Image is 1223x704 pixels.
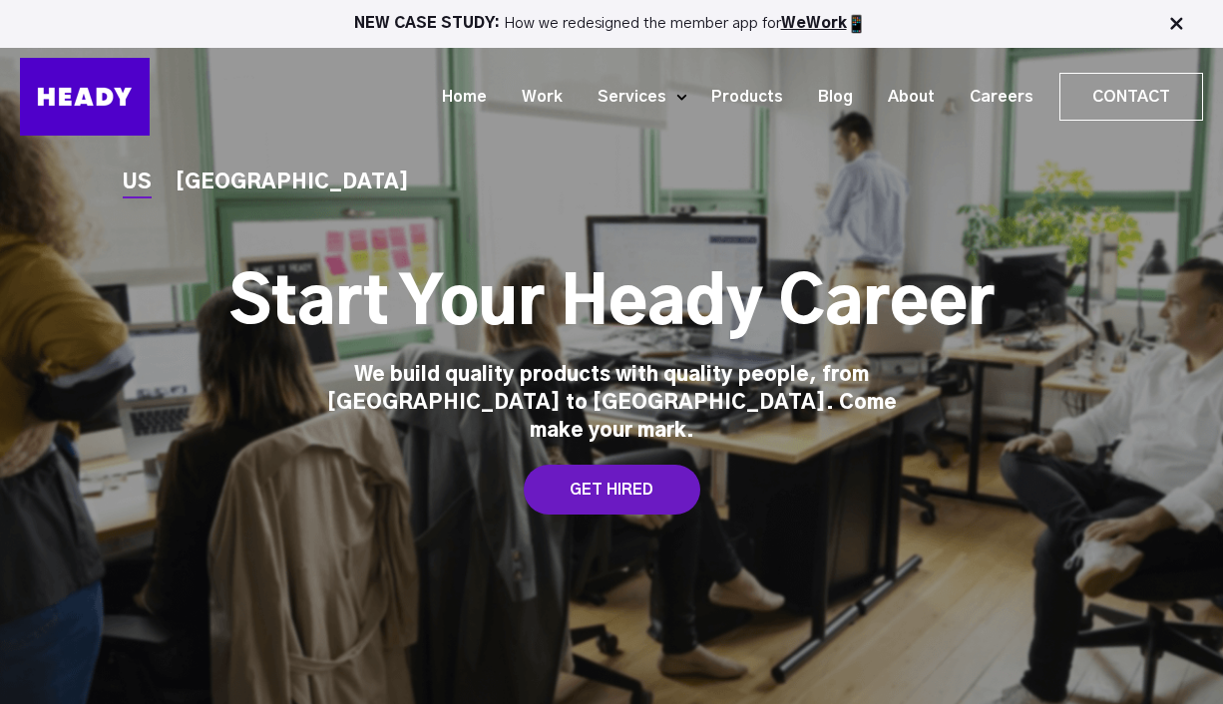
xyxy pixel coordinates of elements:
[170,73,1203,121] div: Navigation Menu
[1166,14,1186,34] img: Close Bar
[793,79,863,116] a: Blog
[9,14,1214,34] p: How we redesigned the member app for
[863,79,945,116] a: About
[302,361,921,445] div: We build quality products with quality people, from [GEOGRAPHIC_DATA] to [GEOGRAPHIC_DATA]. Come ...
[847,14,867,34] img: app emoji
[123,173,152,193] a: US
[781,16,847,31] a: WeWork
[1060,74,1202,120] a: Contact
[354,16,504,31] strong: NEW CASE STUDY:
[524,465,700,515] a: GET HIRED
[417,79,497,116] a: Home
[20,58,150,136] img: Heady_Logo_Web-01 (1)
[686,79,793,116] a: Products
[573,79,676,116] a: Services
[176,173,409,193] a: [GEOGRAPHIC_DATA]
[229,265,995,345] h1: Start Your Heady Career
[497,79,573,116] a: Work
[945,79,1043,116] a: Careers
